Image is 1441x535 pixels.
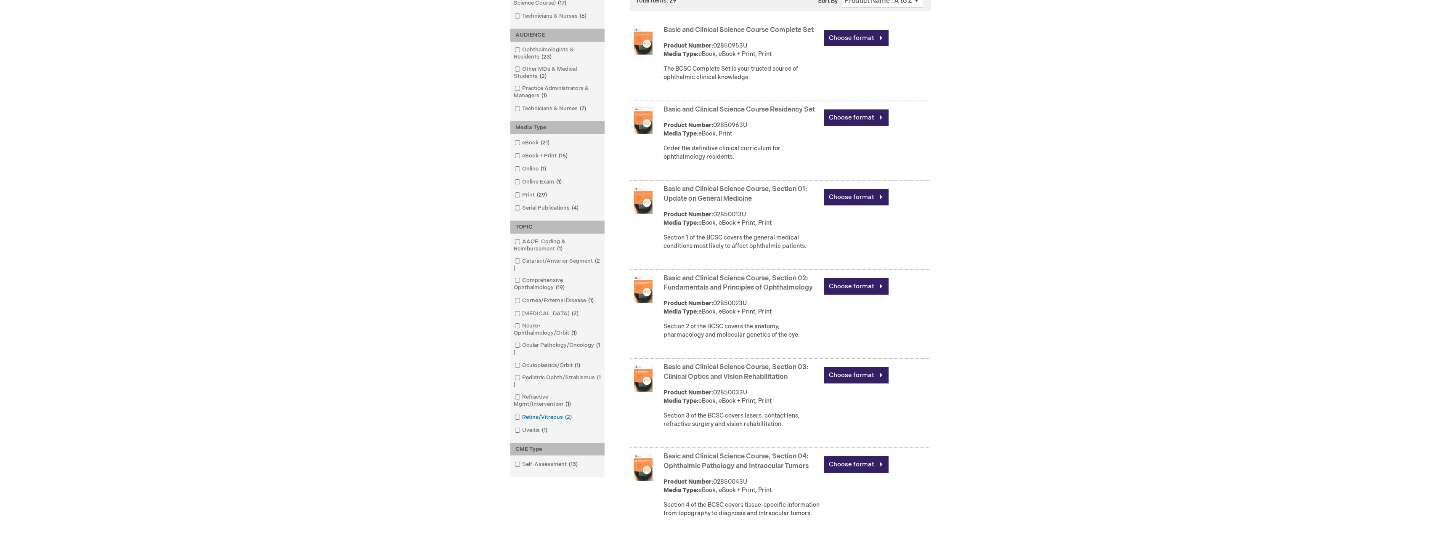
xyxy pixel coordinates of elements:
a: Basic and Clinical Science Course Complete Set [663,26,814,34]
a: Basic and Clinical Science Course, Section 01: Update on General Medicine [663,185,807,203]
a: Pediatric Ophth/Strabismus1 [512,374,602,389]
a: eBook21 [512,139,553,147]
a: Self-Assessment13 [512,460,581,468]
a: Basic and Clinical Science Course, Section 02: Fundamentals and Principles of Ophthalmology [663,274,813,292]
div: CME Type [510,443,605,456]
a: Choose format [824,109,889,126]
strong: Media Type: [663,308,698,315]
img: Basic and Clinical Science Course Complete Set [630,28,657,55]
span: 1 [539,165,548,172]
span: 23 [539,53,554,60]
div: Order the definitive clinical curriculum for ophthalmology residents. [663,144,820,161]
a: Ophthalmologists & Residents23 [512,46,602,61]
a: Basic and Clinical Science Course, Section 04: Ophthalmic Pathology and Intraocular Tumors [663,452,809,470]
div: TOPIC [510,221,605,234]
img: Basic and Clinical Science Course, Section 01: Update on General Medicine [630,187,657,214]
a: Online1 [512,165,549,173]
a: Practice Administrators & Managers1 [512,85,602,100]
span: 7 [578,105,588,112]
div: 02850953U eBook, eBook + Print, Print [663,42,820,59]
a: Uveitis1 [512,426,551,434]
strong: Product Number: [663,211,713,218]
strong: Product Number: [663,389,713,396]
a: Choose format [824,456,889,473]
strong: Media Type: [663,219,698,226]
div: Section 2 of the BCSC covers the anatomy, pharmacology and molecular genetics of the eye. [663,322,820,339]
div: Section 1 of the BCSC covers the general medical conditions most likely to affect ophthalmic pati... [663,234,820,250]
a: Retina/Vitreous2 [512,413,575,421]
span: 29 [535,192,549,198]
a: Technicians & Nurses6 [512,12,590,20]
a: Oculoplastics/Orbit1 [512,362,584,370]
a: Other MDs & Medical Students2 [512,65,602,80]
span: 1 [573,362,582,369]
div: Section 3 of the BCSC covers lasers, contact lens, refractive surgery and vision rehabilitation. [663,412,820,429]
div: 02850043U eBook, eBook + Print, Print [663,478,820,495]
img: Basic and Clinical Science Course Residency Set [630,107,657,134]
span: 1 [539,92,549,99]
a: Print29 [512,191,550,199]
span: 1 [554,178,564,185]
strong: Media Type: [663,487,698,494]
a: Choose format [824,278,889,295]
span: 1 [569,330,579,336]
strong: Product Number: [663,478,713,485]
span: 1 [555,245,565,252]
a: Refractive Mgmt/Intervention1 [512,393,602,408]
span: 15 [557,152,570,159]
span: 1 [540,427,549,434]
span: 1 [586,297,596,304]
a: Serial Publications4 [512,204,582,212]
span: 2 [563,414,574,421]
strong: Product Number: [663,122,713,129]
div: 02850033U eBook, eBook + Print, Print [663,389,820,405]
span: 21 [539,139,552,146]
a: Choose format [824,189,889,205]
a: Choose format [824,30,889,46]
a: [MEDICAL_DATA]2 [512,310,582,318]
span: 2 [570,310,581,317]
div: Section 4 of the BCSC covers tissue-specific information from topography to diagnosis and intraoc... [663,501,820,518]
a: AAOE: Coding & Reimbursement1 [512,238,602,253]
div: The BCSC Complete Set is your trusted source of ophthalmic clinical knowledge. [663,65,820,82]
span: 4 [570,205,581,211]
img: Basic and Clinical Science Course, Section 03: Clinical Optics and Vision Rehabilitation [630,365,657,392]
span: 13 [567,461,580,468]
a: Cornea/External Disease1 [512,297,597,305]
span: 1 [514,342,600,356]
a: Ocular Pathology/Oncology1 [512,341,602,357]
img: Basic and Clinical Science Course, Section 02: Fundamentals and Principles of Ophthalmology [630,276,657,303]
div: AUDIENCE [510,29,605,42]
div: 02850013U eBook, eBook + Print, Print [663,210,820,227]
a: Choose format [824,367,889,383]
a: Neuro-Ophthalmology/Orbit1 [512,322,602,337]
a: eBook + Print15 [512,152,571,160]
div: 02850023U eBook, eBook + Print, Print [663,299,820,316]
img: Basic and Clinical Science Course, Section 04: Ophthalmic Pathology and Intraocular Tumors [630,454,657,481]
a: Online Exam1 [512,178,565,186]
a: Cataract/Anterior Segment2 [512,257,602,272]
strong: Media Type: [663,51,698,58]
strong: Product Number: [663,42,713,49]
strong: Media Type: [663,397,698,405]
div: Media Type [510,121,605,134]
span: 1 [514,374,601,388]
a: Technicians & Nurses7 [512,105,589,113]
a: Basic and Clinical Science Course, Section 03: Clinical Optics and Vision Rehabilitation [663,363,808,381]
div: 02850963U eBook, Print [663,121,820,138]
a: Basic and Clinical Science Course Residency Set [663,106,815,114]
span: 6 [578,13,589,19]
span: 19 [554,284,567,291]
span: 2 [514,258,600,271]
span: 2 [538,73,549,80]
a: Comprehensive Ophthalmology19 [512,277,602,292]
span: 1 [563,401,573,407]
strong: Media Type: [663,130,698,137]
strong: Product Number: [663,300,713,307]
